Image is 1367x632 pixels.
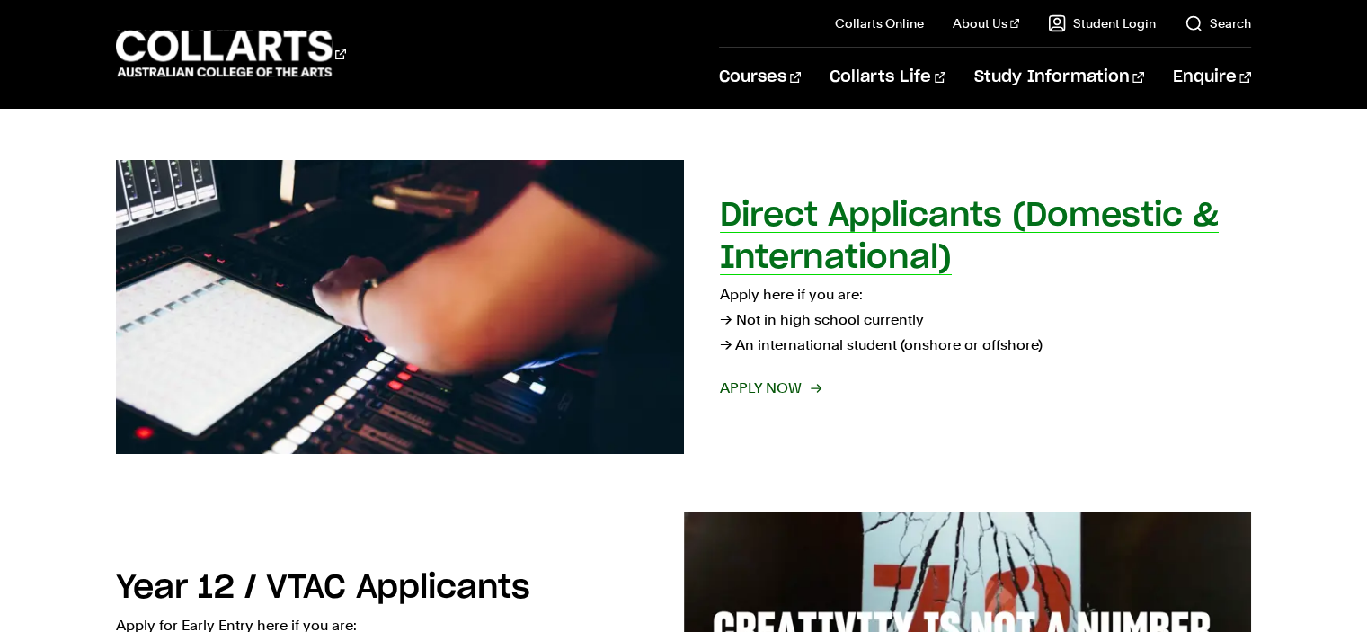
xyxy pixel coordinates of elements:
div: Go to homepage [116,28,346,79]
span: Apply now [720,376,820,401]
a: Courses [719,48,801,107]
a: Search [1185,14,1251,32]
a: Collarts Online [835,14,924,32]
a: Collarts Life [830,48,945,107]
a: Direct Applicants (Domestic & International) Apply here if you are:→ Not in high school currently... [116,160,1250,454]
a: Study Information [974,48,1143,107]
a: Student Login [1048,14,1156,32]
h2: Direct Applicants (Domestic & International) [720,200,1219,274]
a: About Us [953,14,1019,32]
p: Apply here if you are: → Not in high school currently → An international student (onshore or offs... [720,282,1251,358]
a: Enquire [1173,48,1251,107]
h2: Year 12 / VTAC Applicants [116,572,530,604]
